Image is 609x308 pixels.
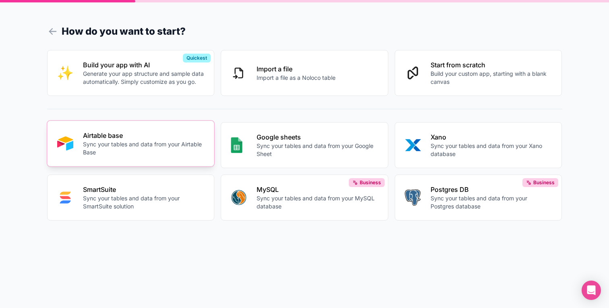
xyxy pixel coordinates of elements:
p: Airtable base [83,131,205,140]
p: Sync your tables and data from your Airtable Base [83,140,205,156]
button: POSTGRESPostgres DBSync your tables and data from your Postgres databaseBusiness [395,175,562,221]
button: AIRTABLEAirtable baseSync your tables and data from your Airtable Base [47,121,215,166]
p: Sync your tables and data from your Google Sheet [257,142,378,158]
p: Start from scratch [431,60,552,70]
img: MYSQL [231,189,247,206]
p: Postgres DB [431,185,552,194]
p: MySQL [257,185,378,194]
p: Sync your tables and data from your MySQL database [257,194,378,210]
button: SMART_SUITESmartSuiteSync your tables and data from your SmartSuite solution [47,175,215,221]
img: POSTGRES [405,189,420,206]
p: Import a file as a Noloco table [257,74,336,82]
p: Build your custom app, starting with a blank canvas [431,70,552,86]
p: SmartSuite [83,185,205,194]
img: AIRTABLE [57,135,73,152]
p: Sync your tables and data from your Xano database [431,142,552,158]
p: Generate your app structure and sample data automatically. Simply customize as you go. [83,70,205,86]
p: Build your app with AI [83,60,205,70]
p: Google sheets [257,132,378,142]
img: GOOGLE_SHEETS [231,137,242,153]
button: INTERNAL_WITH_AIBuild your app with AIGenerate your app structure and sample data automatically. ... [47,50,215,96]
p: Xano [431,132,552,142]
img: XANO [405,137,421,153]
h1: How do you want to start? [47,24,562,39]
p: Sync your tables and data from your SmartSuite solution [83,194,205,210]
span: Business [360,179,381,186]
button: Start from scratchBuild your custom app, starting with a blank canvas [395,50,562,96]
span: Business [533,179,555,186]
p: Import a file [257,64,336,74]
button: GOOGLE_SHEETSGoogle sheetsSync your tables and data from your Google Sheet [221,122,388,168]
img: INTERNAL_WITH_AI [57,65,73,81]
p: Sync your tables and data from your Postgres database [431,194,552,210]
button: Import a fileImport a file as a Noloco table [221,50,388,96]
div: Quickest [183,54,211,62]
button: XANOXanoSync your tables and data from your Xano database [395,122,562,168]
button: MYSQLMySQLSync your tables and data from your MySQL databaseBusiness [221,175,388,221]
img: SMART_SUITE [57,189,73,206]
div: Open Intercom Messenger [582,281,601,300]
